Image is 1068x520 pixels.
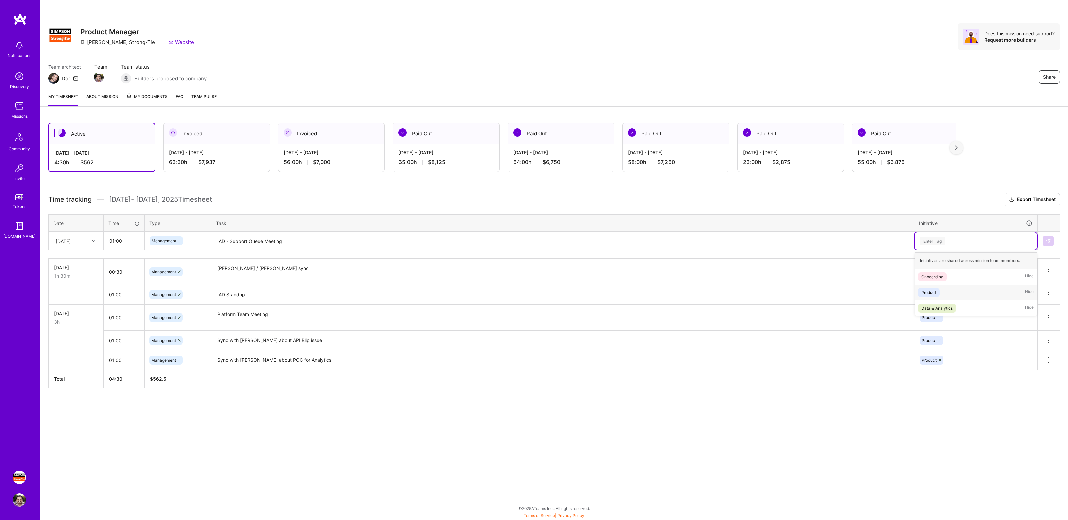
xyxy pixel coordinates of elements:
[922,338,937,343] span: Product
[56,237,71,244] div: [DATE]
[54,159,149,166] div: 4:30 h
[48,63,81,70] span: Team architect
[198,159,215,166] span: $7,937
[920,236,945,246] div: Enter Tag
[657,159,675,166] span: $7,250
[212,232,913,250] textarea: IAD - Support Queue Meeting
[86,93,118,106] a: About Mission
[73,76,78,81] i: icon Mail
[152,238,176,243] span: Management
[13,471,26,484] img: Simpson Strong-Tie: Product Manager
[121,63,207,70] span: Team status
[151,338,176,343] span: Management
[191,93,217,106] a: Team Pulse
[212,259,913,284] textarea: [PERSON_NAME] / [PERSON_NAME] sync
[48,93,78,106] a: My timesheet
[13,39,26,52] img: bell
[13,162,26,175] img: Invite
[104,309,144,326] input: HH:MM
[54,310,98,317] div: [DATE]
[13,99,26,113] img: teamwork
[151,269,176,274] span: Management
[191,94,217,99] span: Team Pulse
[543,159,560,166] span: $6,750
[743,149,838,156] div: [DATE] - [DATE]
[15,194,23,200] img: tokens
[623,123,729,144] div: Paid Out
[284,149,379,156] div: [DATE] - [DATE]
[211,214,914,232] th: Task
[48,23,72,47] img: Company Logo
[772,159,790,166] span: $2,875
[1009,196,1014,203] i: icon Download
[984,30,1055,37] div: Does this mission need support?
[80,40,86,45] i: icon CompanyGray
[54,264,98,271] div: [DATE]
[508,123,614,144] div: Paid Out
[1005,193,1060,206] button: Export Timesheet
[151,292,176,297] span: Management
[393,123,499,144] div: Paid Out
[94,72,103,83] a: Team Member Avatar
[54,149,149,156] div: [DATE] - [DATE]
[557,513,584,518] a: Privacy Policy
[984,37,1055,43] div: Request more builders
[278,123,384,144] div: Invoiced
[628,128,636,137] img: Paid Out
[628,149,724,156] div: [DATE] - [DATE]
[1043,74,1056,80] span: Share
[150,376,166,382] span: $ 562.5
[151,315,176,320] span: Management
[121,73,131,84] img: Builders proposed to company
[921,289,936,296] div: Product
[13,203,26,210] div: Tokens
[1039,70,1060,84] button: Share
[48,195,92,204] span: Time tracking
[80,159,94,166] span: $562
[921,273,943,280] div: Onboarding
[858,159,953,166] div: 55:00 h
[212,351,913,369] textarea: Sync with [PERSON_NAME] about POC for Analytics
[58,129,66,137] img: Active
[13,70,26,83] img: discovery
[49,123,155,144] div: Active
[14,175,25,182] div: Invite
[109,195,212,204] span: [DATE] - [DATE] , 2025 Timesheet
[176,93,183,106] a: FAQ
[398,128,407,137] img: Paid Out
[212,331,913,350] textarea: Sync with [PERSON_NAME] about API Blip issue
[398,149,494,156] div: [DATE] - [DATE]
[126,93,168,106] a: My Documents
[922,358,937,363] span: Product
[212,286,913,304] textarea: IAD Standup
[80,28,194,36] h3: Product Manager
[48,73,59,84] img: Team Architect
[398,159,494,166] div: 65:00 h
[169,128,177,137] img: Invoiced
[11,129,27,145] img: Community
[887,159,905,166] span: $6,875
[145,214,211,232] th: Type
[11,471,28,484] a: Simpson Strong-Tie: Product Manager
[13,13,27,25] img: logo
[94,63,107,70] span: Team
[628,159,724,166] div: 58:00 h
[919,219,1033,227] div: Initiative
[1025,288,1034,297] span: Hide
[104,370,145,388] th: 04:30
[126,93,168,100] span: My Documents
[49,214,104,232] th: Date
[513,149,609,156] div: [DATE] - [DATE]
[513,159,609,166] div: 54:00 h
[13,219,26,233] img: guide book
[1025,272,1034,281] span: Hide
[743,128,751,137] img: Paid Out
[212,305,913,330] textarea: Platform Team Meeting
[13,493,26,507] img: User Avatar
[169,149,264,156] div: [DATE] - [DATE]
[151,358,176,363] span: Management
[858,128,866,137] img: Paid Out
[284,159,379,166] div: 56:00 h
[104,263,144,281] input: HH:MM
[8,52,31,59] div: Notifications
